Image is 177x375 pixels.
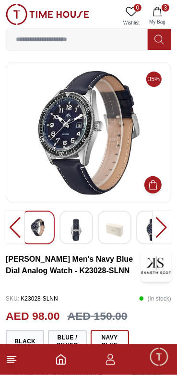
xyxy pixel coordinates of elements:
button: 3My Bag [143,4,171,28]
a: Home [55,354,67,365]
img: Kenneth Scott Men's Analog Black Dial Watch - K23028-SBSB [68,219,85,241]
span: 35% [146,72,162,87]
button: Add to Cart [144,176,162,194]
img: ... [6,4,89,25]
p: K23028-SLNN [6,291,58,306]
div: Chat Widget [149,347,170,368]
button: Blue / Silver [48,330,86,352]
span: My Bag [145,18,169,25]
span: SKU : [6,295,19,302]
span: 3 [162,4,169,12]
img: Kenneth Scott Men's Analog Black Dial Watch - K23028-SBSB [14,70,163,195]
img: Kenneth Scott Men's Analog Black Dial Watch - K23028-SBSB [106,219,123,241]
p: ( In stock ) [139,291,171,306]
h3: AED 150.00 [68,308,128,325]
h2: AED 98.00 [6,308,60,325]
h3: [PERSON_NAME] Men's Navy Blue Dial Analog Watch - K23028-SLNN [6,254,141,277]
a: 0Wishlist [119,4,143,28]
button: Navy Blue [91,330,129,352]
span: 0 [134,4,142,12]
img: Kenneth Scott Men's Analog Black Dial Watch - K23028-SBSB [29,219,47,236]
button: Black [6,330,44,352]
img: Kenneth Scott Men's Navy Blue Dial Analog Watch - K23028-SLNN [141,248,171,282]
span: Wishlist [119,19,143,26]
img: Kenneth Scott Men's Analog Black Dial Watch - K23028-SBSB [144,219,162,241]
